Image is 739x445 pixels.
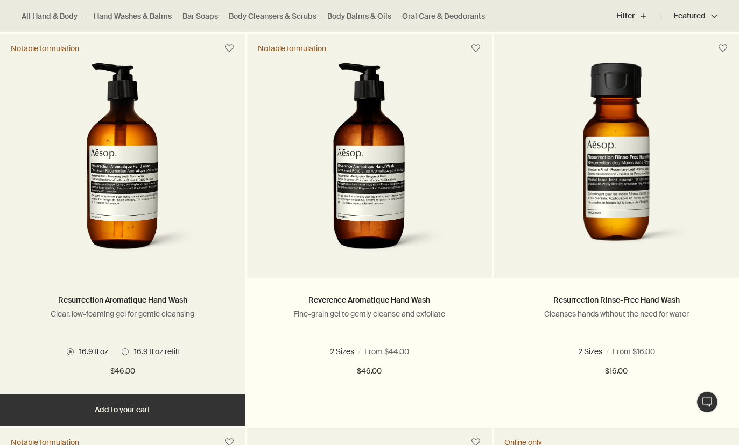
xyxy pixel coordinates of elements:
button: Save to cabinet [220,39,239,58]
img: Reverence Aromatique Hand Wash with pump [289,63,450,262]
span: 16.9 fl oz refill [375,347,425,356]
p: Cleanses hands without the need for water [510,309,723,319]
a: Resurrection Rinse-Free Hand Wash [553,295,680,305]
img: Resurrection Aromatique Hand Wash with pump [43,63,203,262]
a: Body Cleansers & Scrubs [229,11,316,21]
a: Reverence Aromatique Hand Wash [308,295,430,305]
div: Notable formulation [11,44,79,53]
button: Live Assistance [696,391,718,413]
span: $16.00 [605,365,628,378]
img: Resurrection Rinse-Free Hand Wash in amber plastic bottle [515,63,719,262]
a: Resurrection Rinse-Free Hand Wash in amber plastic bottle [494,63,739,278]
span: $46.00 [110,365,135,378]
a: Reverence Aromatique Hand Wash with pump [247,63,492,278]
span: 16.9 fl oz refill [129,347,179,356]
a: Oral Care & Deodorants [402,11,485,21]
p: Fine-grain gel to gently cleanse and exfoliate [263,309,476,319]
a: All Hand & Body [22,11,78,21]
span: 16.9 fl oz [320,347,355,356]
button: Featured [660,3,717,29]
span: 16.9 fl oz [628,347,662,356]
div: Notable formulation [258,44,326,53]
button: Save to cabinet [466,39,485,58]
span: $46.00 [357,365,382,378]
a: Hand Washes & Balms [94,11,172,21]
a: Body Balms & Oils [327,11,391,21]
span: 1.6 fl oz [578,347,607,356]
button: Filter [616,3,660,29]
p: Clear, low-foaming gel for gentle cleansing [16,309,229,319]
a: Bar Soaps [182,11,218,21]
span: 16.9 fl oz [74,347,108,356]
a: Resurrection Aromatique Hand Wash [58,295,187,305]
button: Save to cabinet [713,39,733,58]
